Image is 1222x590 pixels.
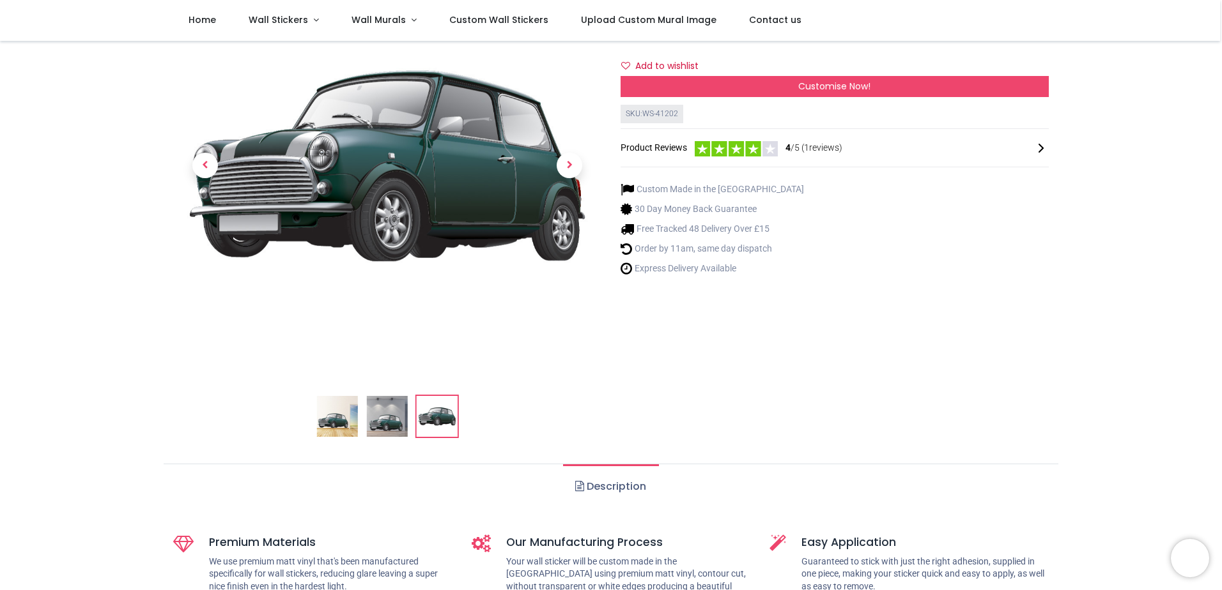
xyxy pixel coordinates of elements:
[801,534,1049,550] h5: Easy Application
[189,13,216,26] span: Home
[581,13,716,26] span: Upload Custom Mural Image
[798,80,870,93] span: Customise Now!
[749,13,801,26] span: Contact us
[621,61,630,70] i: Add to wishlist
[621,139,1049,156] div: Product Reviews
[557,153,582,178] span: Next
[417,396,458,437] img: WS-41202-03
[317,396,358,437] img: Green Mini Cooper Car Wall Sticker
[621,105,683,123] div: SKU: WS-41202
[249,13,308,26] span: Wall Stickers
[173,15,237,315] a: Previous
[352,13,406,26] span: Wall Murals
[621,183,804,196] li: Custom Made in the [GEOGRAPHIC_DATA]
[785,142,791,153] span: 4
[621,262,804,275] li: Express Delivery Available
[563,464,658,509] a: Description
[621,56,709,77] button: Add to wishlistAdd to wishlist
[621,202,804,216] li: 30 Day Money Back Guarantee
[506,534,751,550] h5: Our Manufacturing Process
[538,15,601,315] a: Next
[1171,539,1209,577] iframe: Brevo live chat
[621,242,804,255] li: Order by 11am, same day dispatch
[785,142,842,155] span: /5 ( 1 reviews)
[367,396,408,437] img: WS-41202-02
[209,534,452,550] h5: Premium Materials
[449,13,548,26] span: Custom Wall Stickers
[621,222,804,236] li: Free Tracked 48 Delivery Over £15
[192,153,218,178] span: Previous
